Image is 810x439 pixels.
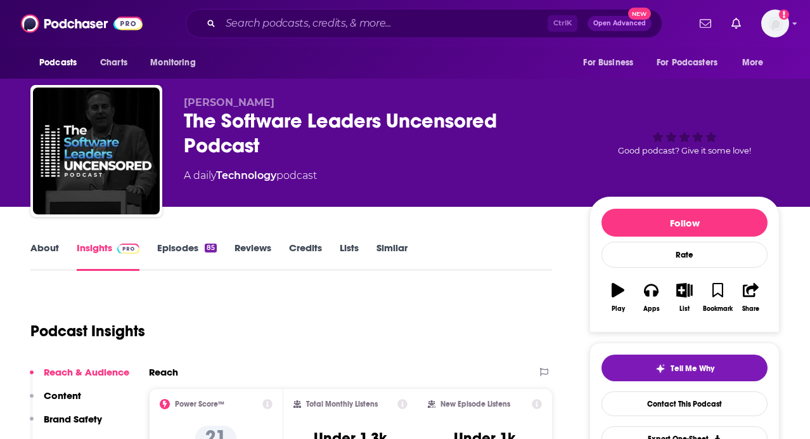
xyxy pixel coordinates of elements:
button: open menu [648,51,736,75]
button: Show profile menu [761,10,789,37]
a: Lists [340,242,359,271]
div: Good podcast? Give it some love! [589,96,780,175]
span: Charts [100,54,127,72]
div: Search podcasts, credits, & more... [186,9,662,38]
span: Good podcast? Give it some love! [618,146,751,155]
button: Play [601,275,634,320]
span: More [742,54,764,72]
span: Tell Me Why [671,364,714,374]
span: Monitoring [150,54,195,72]
div: List [679,305,690,313]
a: About [30,242,59,271]
a: Reviews [235,242,271,271]
button: Share [735,275,768,320]
a: Episodes85 [157,242,217,271]
img: Podchaser Pro [117,244,139,254]
span: For Podcasters [657,54,717,72]
a: Show notifications dropdown [695,13,716,34]
div: 85 [205,244,217,252]
button: open menu [574,51,649,75]
button: Brand Safety [30,413,102,436]
h2: Total Monthly Listens [306,400,378,409]
div: Apps [643,305,660,313]
h2: Reach [149,366,178,378]
button: tell me why sparkleTell Me Why [601,355,768,381]
h2: Power Score™ [175,400,224,409]
button: open menu [733,51,780,75]
p: Reach & Audience [44,366,129,378]
a: Show notifications dropdown [726,13,746,34]
img: Podchaser - Follow, Share and Rate Podcasts [21,11,143,36]
h1: Podcast Insights [30,322,145,341]
button: open menu [141,51,212,75]
a: Contact This Podcast [601,391,768,416]
span: Logged in as kkitamorn [761,10,789,37]
img: User Profile [761,10,789,37]
button: Reach & Audience [30,366,129,390]
button: Open AdvancedNew [588,16,652,31]
svg: Add a profile image [779,10,789,20]
a: Similar [376,242,408,271]
input: Search podcasts, credits, & more... [221,13,548,34]
a: InsightsPodchaser Pro [77,242,139,271]
h2: New Episode Listens [440,400,510,409]
span: Ctrl K [548,15,577,32]
img: The Software Leaders Uncensored Podcast [33,88,160,214]
button: Bookmark [701,275,734,320]
a: Charts [92,51,135,75]
img: tell me why sparkle [655,364,665,374]
a: Credits [289,242,322,271]
span: [PERSON_NAME] [184,96,274,108]
a: Technology [216,169,276,181]
div: A daily podcast [184,168,317,183]
div: Share [742,305,759,313]
button: List [668,275,701,320]
div: Play [612,305,625,313]
div: Rate [601,242,768,268]
span: New [628,8,651,20]
span: Open Advanced [593,20,646,27]
button: Apps [634,275,667,320]
button: Content [30,390,81,413]
button: open menu [30,51,93,75]
span: Podcasts [39,54,77,72]
button: Follow [601,209,768,237]
div: Bookmark [703,305,733,313]
p: Brand Safety [44,413,102,425]
p: Content [44,390,81,402]
span: For Business [583,54,633,72]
